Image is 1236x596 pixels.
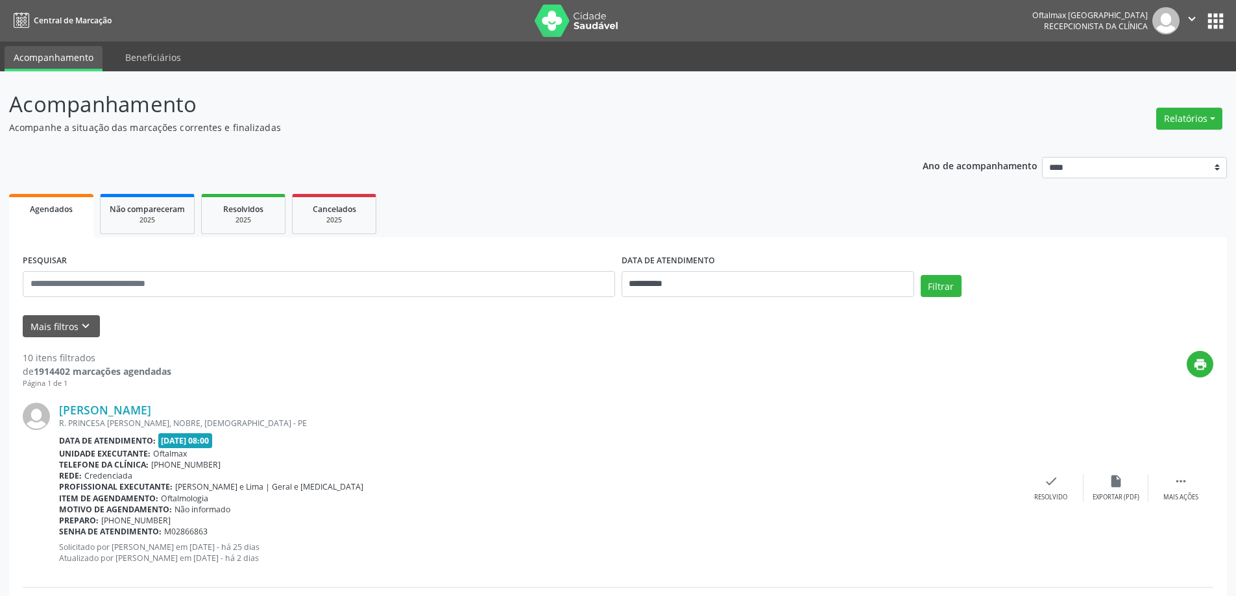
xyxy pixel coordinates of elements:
[302,215,367,225] div: 2025
[116,46,190,69] a: Beneficiários
[9,88,862,121] p: Acompanhamento
[1044,474,1058,488] i: check
[1093,493,1139,502] div: Exportar (PDF)
[9,10,112,31] a: Central de Marcação
[1174,474,1188,488] i: 
[1193,357,1207,372] i: print
[164,526,208,537] span: M02866863
[59,403,151,417] a: [PERSON_NAME]
[23,364,171,378] div: de
[1152,7,1180,34] img: img
[1185,12,1199,26] i: 
[622,251,715,271] label: DATA DE ATENDIMENTO
[175,481,363,492] span: [PERSON_NAME] e Lima | Geral e [MEDICAL_DATA]
[1156,108,1222,130] button: Relatórios
[59,448,151,459] b: Unidade executante:
[9,121,862,134] p: Acompanhe a situação das marcações correntes e finalizadas
[313,204,356,215] span: Cancelados
[223,204,263,215] span: Resolvidos
[110,204,185,215] span: Não compareceram
[30,204,73,215] span: Agendados
[923,157,1037,173] p: Ano de acompanhamento
[1044,21,1148,32] span: Recepcionista da clínica
[921,275,962,297] button: Filtrar
[84,470,132,481] span: Credenciada
[59,542,1019,564] p: Solicitado por [PERSON_NAME] em [DATE] - há 25 dias Atualizado por [PERSON_NAME] em [DATE] - há 2...
[153,448,187,459] span: Oftalmax
[110,215,185,225] div: 2025
[1034,493,1067,502] div: Resolvido
[59,481,173,492] b: Profissional executante:
[101,515,171,526] span: [PHONE_NUMBER]
[211,215,276,225] div: 2025
[158,433,213,448] span: [DATE] 08:00
[59,459,149,470] b: Telefone da clínica:
[34,15,112,26] span: Central de Marcação
[1163,493,1198,502] div: Mais ações
[1032,10,1148,21] div: Oftalmax [GEOGRAPHIC_DATA]
[59,504,172,515] b: Motivo de agendamento:
[5,46,103,71] a: Acompanhamento
[59,526,162,537] b: Senha de atendimento:
[23,315,100,338] button: Mais filtroskeyboard_arrow_down
[1180,7,1204,34] button: 
[1109,474,1123,488] i: insert_drive_file
[151,459,221,470] span: [PHONE_NUMBER]
[161,493,208,504] span: Oftalmologia
[59,418,1019,429] div: R. PRINCESA [PERSON_NAME], NOBRE, [DEMOGRAPHIC_DATA] - PE
[34,365,171,377] strong: 1914402 marcações agendadas
[175,504,230,515] span: Não informado
[59,435,156,446] b: Data de atendimento:
[79,319,93,333] i: keyboard_arrow_down
[1204,10,1227,32] button: apps
[23,378,171,389] div: Página 1 de 1
[1187,351,1213,377] button: print
[59,515,99,526] b: Preparo:
[59,470,82,481] b: Rede:
[59,493,158,504] b: Item de agendamento:
[23,351,171,364] div: 10 itens filtrados
[23,403,50,430] img: img
[23,251,67,271] label: PESQUISAR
